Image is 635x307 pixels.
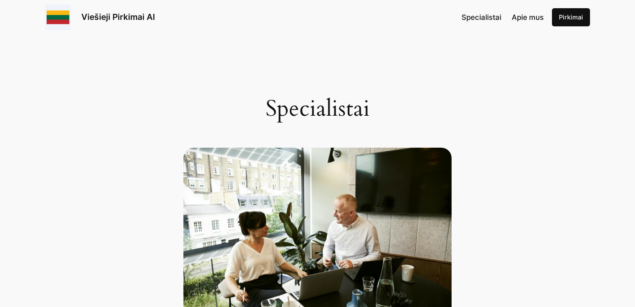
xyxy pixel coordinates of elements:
[45,4,71,30] img: Viešieji pirkimai logo
[462,12,501,23] a: Specialistai
[512,12,544,23] a: Apie mus
[552,8,590,26] a: Pirkimai
[81,12,155,22] a: Viešieji Pirkimai AI
[512,13,544,22] span: Apie mus
[462,13,501,22] span: Specialistai
[462,12,544,23] nav: Navigation
[183,96,452,122] h1: Specialistai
